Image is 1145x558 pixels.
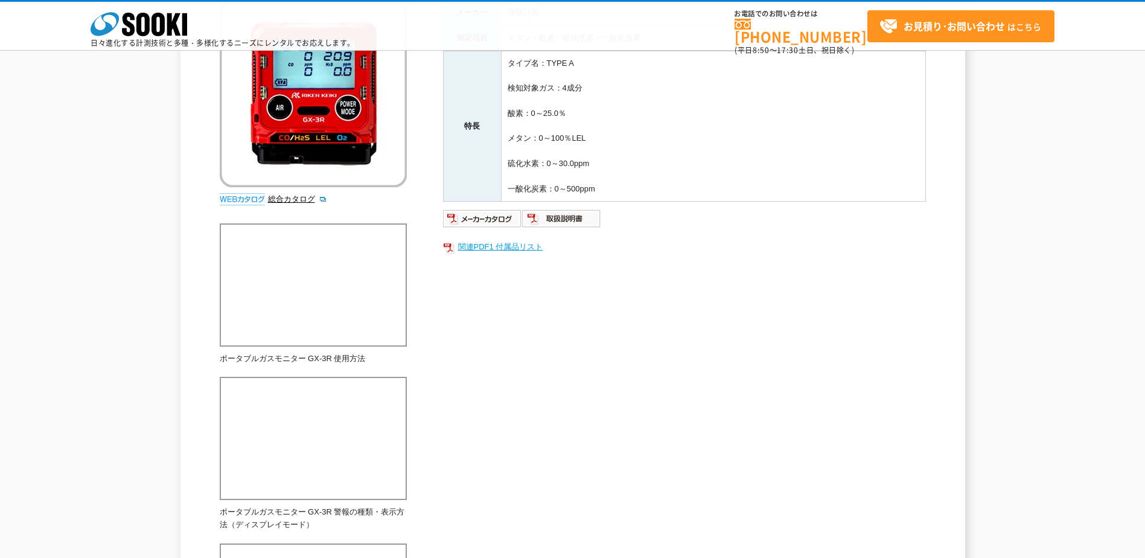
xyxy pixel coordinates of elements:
[735,45,854,56] span: (平日 ～ 土日、祝日除く)
[220,193,265,205] img: webカタログ
[777,45,799,56] span: 17:30
[220,353,407,365] p: ポータブルガスモニター GX-3R 使用方法
[443,239,926,255] a: 関連PDF1 付属品リスト
[522,209,601,228] img: 取扱説明書
[443,217,522,226] a: メーカーカタログ
[91,39,355,46] p: 日々進化する計測技術と多種・多様化するニーズにレンタルでお応えします。
[522,217,601,226] a: 取扱説明書
[753,45,770,56] span: 8:50
[867,10,1054,42] a: お見積り･お問い合わせはこちら
[443,209,522,228] img: メーカーカタログ
[879,18,1041,36] span: はこちら
[904,19,1005,33] strong: お見積り･お問い合わせ
[501,51,925,202] td: タイプ名：TYPE A 検知対象ガス：4成分 酸素：0～25.0％ メタン：0～100％LEL 硫化水素：0～30.0ppm 一酸化炭素：0～500ppm
[443,51,501,202] th: 特長
[735,19,867,43] a: [PHONE_NUMBER]
[268,194,327,204] a: 総合カタログ
[220,506,407,531] p: ポータブルガスモニター GX-3R 警報の種類・表示方法（ディスプレイモード）
[735,10,867,18] span: お電話でのお問い合わせは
